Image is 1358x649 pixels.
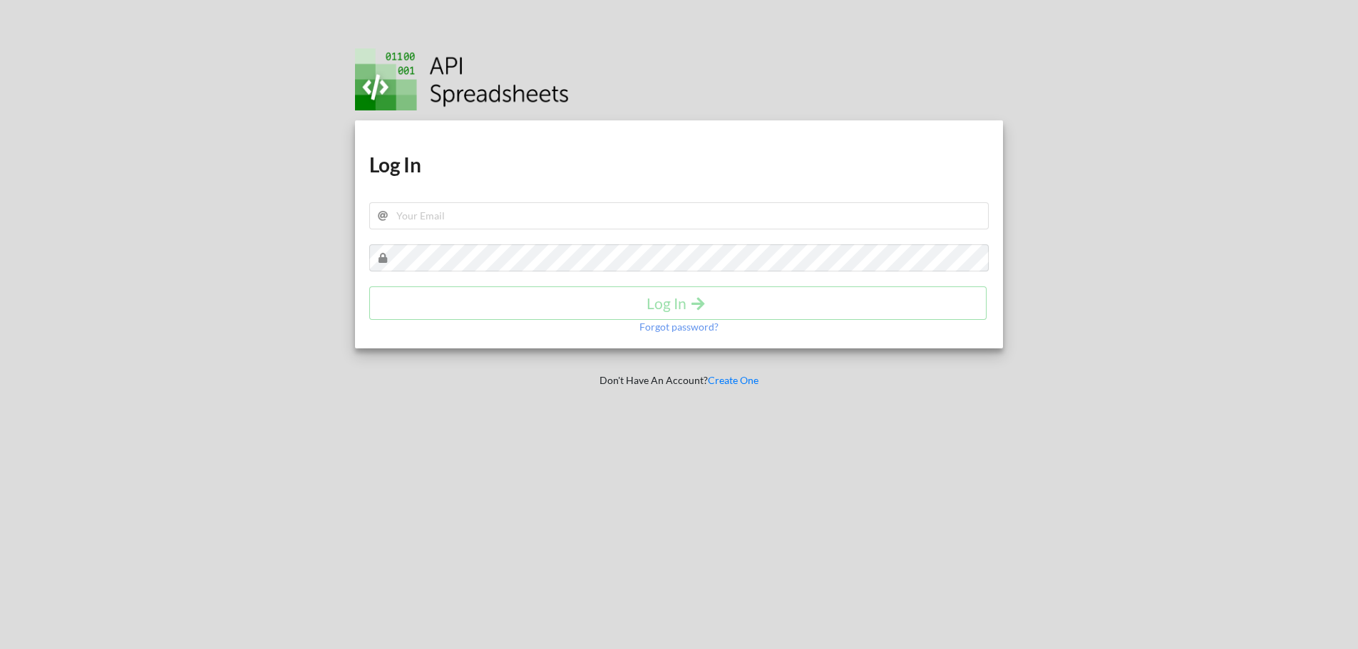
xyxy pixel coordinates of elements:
[369,152,989,177] h1: Log In
[345,373,1014,388] p: Don't Have An Account?
[369,202,989,229] input: Your Email
[708,374,758,386] a: Create One
[355,48,569,110] img: Logo.png
[639,320,719,334] p: Forgot password?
